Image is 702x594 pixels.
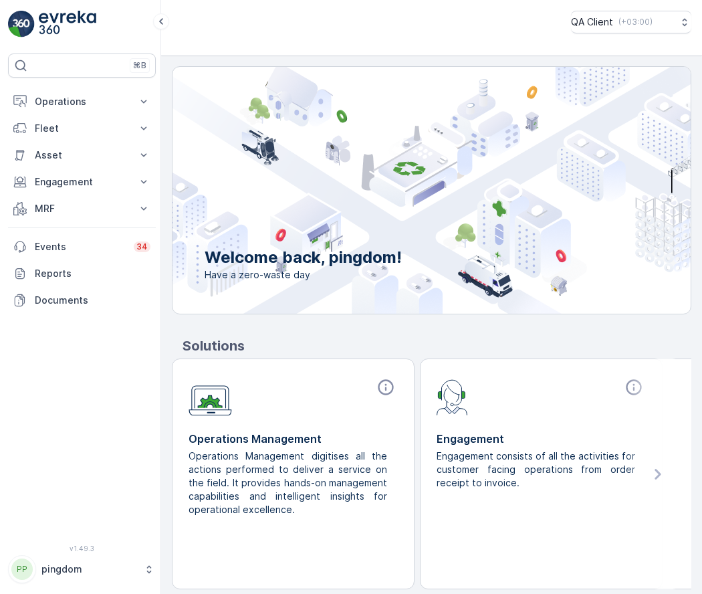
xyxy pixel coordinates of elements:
[41,563,137,576] p: pingdom
[35,175,129,189] p: Engagement
[35,95,129,108] p: Operations
[437,431,646,447] p: Engagement
[112,67,691,314] img: city illustration
[205,247,402,268] p: Welcome back, pingdom!
[8,169,156,195] button: Engagement
[205,268,402,282] span: Have a zero-waste day
[133,60,146,71] p: ⌘B
[183,336,691,356] p: Solutions
[189,378,232,416] img: module-icon
[8,142,156,169] button: Asset
[8,287,156,314] a: Documents
[618,17,653,27] p: ( +03:00 )
[571,11,691,33] button: QA Client(+03:00)
[437,450,635,490] p: Engagement consists of all the activities for customer facing operations from order receipt to in...
[136,241,148,252] p: 34
[8,555,156,583] button: PPpingdom
[8,260,156,287] a: Reports
[35,294,150,307] p: Documents
[8,115,156,142] button: Fleet
[189,450,387,516] p: Operations Management digitises all the actions performed to deliver a service on the field. It p...
[35,240,126,254] p: Events
[8,233,156,260] a: Events34
[35,267,150,280] p: Reports
[437,378,468,415] img: module-icon
[11,559,33,580] div: PP
[8,195,156,222] button: MRF
[35,148,129,162] p: Asset
[189,431,398,447] p: Operations Management
[35,122,129,135] p: Fleet
[8,11,35,37] img: logo
[35,202,129,215] p: MRF
[39,11,96,37] img: logo_light-DOdMpM7g.png
[571,15,613,29] p: QA Client
[8,544,156,553] span: v 1.49.3
[8,88,156,115] button: Operations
